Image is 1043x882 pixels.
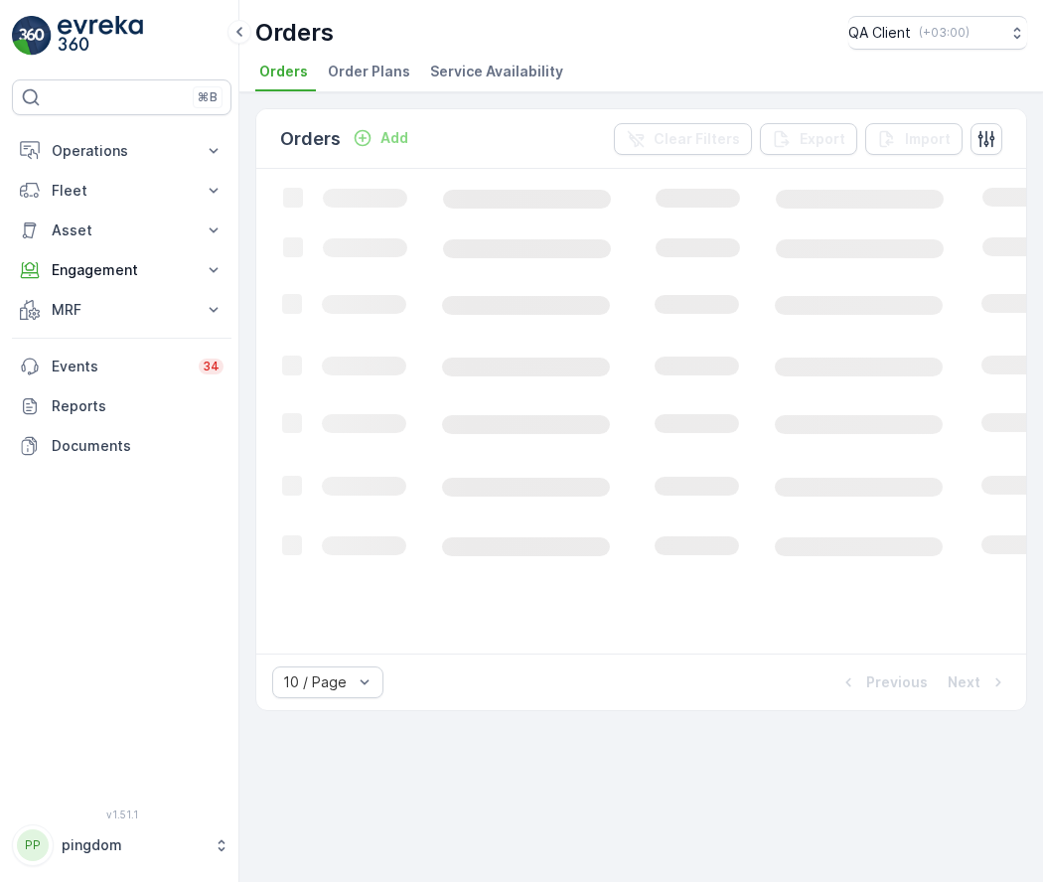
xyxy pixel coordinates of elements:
p: Next [948,672,980,692]
button: Previous [836,670,930,694]
a: Documents [12,426,231,466]
p: MRF [52,300,192,320]
p: Import [905,129,951,149]
span: Service Availability [430,62,563,81]
p: 34 [203,359,220,374]
span: v 1.51.1 [12,808,231,820]
button: Export [760,123,857,155]
button: Fleet [12,171,231,211]
p: Operations [52,141,192,161]
div: PP [17,829,49,861]
button: QA Client(+03:00) [848,16,1027,50]
p: ( +03:00 ) [919,25,969,41]
button: Asset [12,211,231,250]
button: Clear Filters [614,123,752,155]
button: Import [865,123,963,155]
p: Add [380,128,408,148]
span: Order Plans [328,62,410,81]
button: Operations [12,131,231,171]
span: Orders [259,62,308,81]
button: PPpingdom [12,824,231,866]
img: logo [12,16,52,56]
p: pingdom [62,835,204,855]
button: Engagement [12,250,231,290]
p: Documents [52,436,223,456]
p: Engagement [52,260,192,280]
a: Events34 [12,347,231,386]
p: Reports [52,396,223,416]
p: Previous [866,672,928,692]
p: Orders [280,125,341,153]
button: Add [345,126,416,150]
p: Fleet [52,181,192,201]
p: ⌘B [198,89,218,105]
p: Events [52,357,187,376]
p: Orders [255,17,334,49]
img: logo_light-DOdMpM7g.png [58,16,143,56]
button: Next [946,670,1010,694]
p: Export [800,129,845,149]
p: QA Client [848,23,911,43]
button: MRF [12,290,231,330]
p: Clear Filters [654,129,740,149]
a: Reports [12,386,231,426]
p: Asset [52,220,192,240]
